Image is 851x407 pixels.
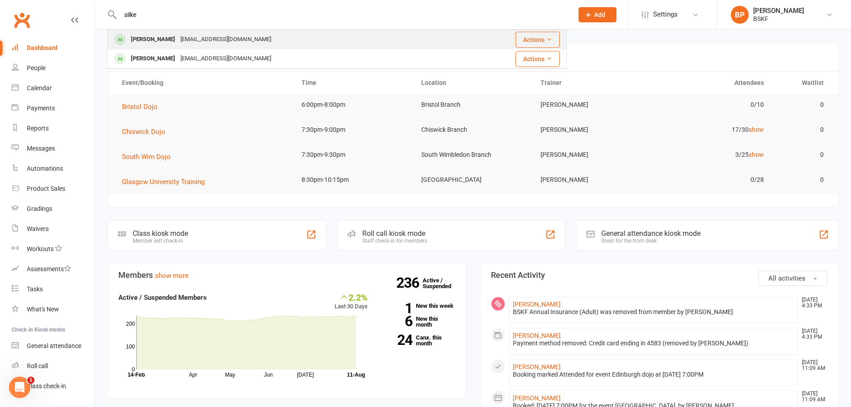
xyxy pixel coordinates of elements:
[27,44,58,51] div: Dashboard
[27,125,49,132] div: Reports
[753,7,804,15] div: [PERSON_NAME]
[133,229,188,238] div: Class kiosk mode
[758,271,827,286] button: All activities
[381,335,455,346] a: 24Canx. this month
[155,272,189,280] a: show more
[293,144,413,165] td: 7:30pm-9:30pm
[768,274,805,282] span: All activities
[753,15,804,23] div: BSKF
[362,238,427,244] div: Staff check-in for members
[27,165,63,172] div: Automations
[532,71,652,94] th: Trainer
[27,225,49,232] div: Waivers
[122,103,158,111] span: Bristol Dojo
[413,119,533,140] td: Chiswick Branch
[532,119,652,140] td: [PERSON_NAME]
[12,118,94,138] a: Reports
[601,238,700,244] div: Great for the front desk
[128,52,178,65] div: [PERSON_NAME]
[27,285,43,293] div: Tasks
[12,179,94,199] a: Product Sales
[117,8,567,21] input: Search...
[12,78,94,98] a: Calendar
[12,356,94,376] a: Roll call
[579,7,616,22] button: Add
[772,94,832,115] td: 0
[12,58,94,78] a: People
[513,332,561,339] a: [PERSON_NAME]
[27,245,54,252] div: Workouts
[797,360,827,371] time: [DATE] 11:09 AM
[731,6,749,24] div: BP
[652,71,772,94] th: Attendees
[12,138,94,159] a: Messages
[122,128,165,136] span: Chiswick Dojo
[652,119,772,140] td: 17/30
[362,229,427,238] div: Roll call kiosk mode
[114,71,293,94] th: Event/Booking
[532,169,652,190] td: [PERSON_NAME]
[12,219,94,239] a: Waivers
[335,292,368,302] div: 2.2%
[122,151,177,162] button: South Wim Dojo
[335,292,368,311] div: Last 30 Days
[772,71,832,94] th: Waitlist
[133,238,188,244] div: Member self check-in
[27,105,55,112] div: Payments
[513,340,794,347] div: Payment method removed: Credit card ending in 4583 (removed by [PERSON_NAME])
[122,153,171,161] span: South Wim Dojo
[27,145,55,152] div: Messages
[178,52,274,65] div: [EMAIL_ADDRESS][DOMAIN_NAME]
[516,51,560,67] button: Actions
[27,306,59,313] div: What's New
[513,371,794,378] div: Booking marked Attended for event Edinburgh dojo at [DATE] 7:00PM
[381,302,412,315] strong: 1
[12,239,94,259] a: Workouts
[27,362,48,369] div: Roll call
[653,4,678,25] span: Settings
[601,229,700,238] div: General attendance kiosk mode
[532,144,652,165] td: [PERSON_NAME]
[652,169,772,190] td: 0/28
[594,11,605,18] span: Add
[293,94,413,115] td: 6:00pm-8:00pm
[12,336,94,356] a: General attendance kiosk mode
[27,185,65,192] div: Product Sales
[396,276,423,290] strong: 236
[652,94,772,115] td: 0/10
[797,297,827,309] time: [DATE] 4:33 PM
[381,316,455,327] a: 6New this month
[118,294,207,302] strong: Active / Suspended Members
[797,391,827,403] time: [DATE] 11:09 AM
[12,299,94,319] a: What's New
[413,94,533,115] td: Bristol Branch
[772,169,832,190] td: 0
[652,144,772,165] td: 3/25
[27,382,66,390] div: Class check-in
[516,32,560,48] button: Actions
[423,271,462,296] a: 236Active / Suspended
[122,178,205,186] span: Glasgow University Training
[122,101,164,112] button: Bristol Dojo
[178,33,274,46] div: [EMAIL_ADDRESS][DOMAIN_NAME]
[9,377,30,398] iframe: Intercom live chat
[413,169,533,190] td: [GEOGRAPHIC_DATA]
[12,279,94,299] a: Tasks
[513,394,561,402] a: [PERSON_NAME]
[118,271,455,280] h3: Members
[749,126,764,133] a: show
[27,265,71,273] div: Assessments
[513,301,561,308] a: [PERSON_NAME]
[381,303,455,309] a: 1New this week
[513,363,561,370] a: [PERSON_NAME]
[513,308,794,316] div: BSKF Annual Insurance (Adult) was removed from member by [PERSON_NAME]
[12,376,94,396] a: Class kiosk mode
[12,98,94,118] a: Payments
[12,38,94,58] a: Dashboard
[797,328,827,340] time: [DATE] 4:33 PM
[293,119,413,140] td: 7:30pm-9:00pm
[27,342,81,349] div: General attendance
[11,9,33,31] a: Clubworx
[293,169,413,190] td: 8:30pm-10:15pm
[122,126,172,137] button: Chiswick Dojo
